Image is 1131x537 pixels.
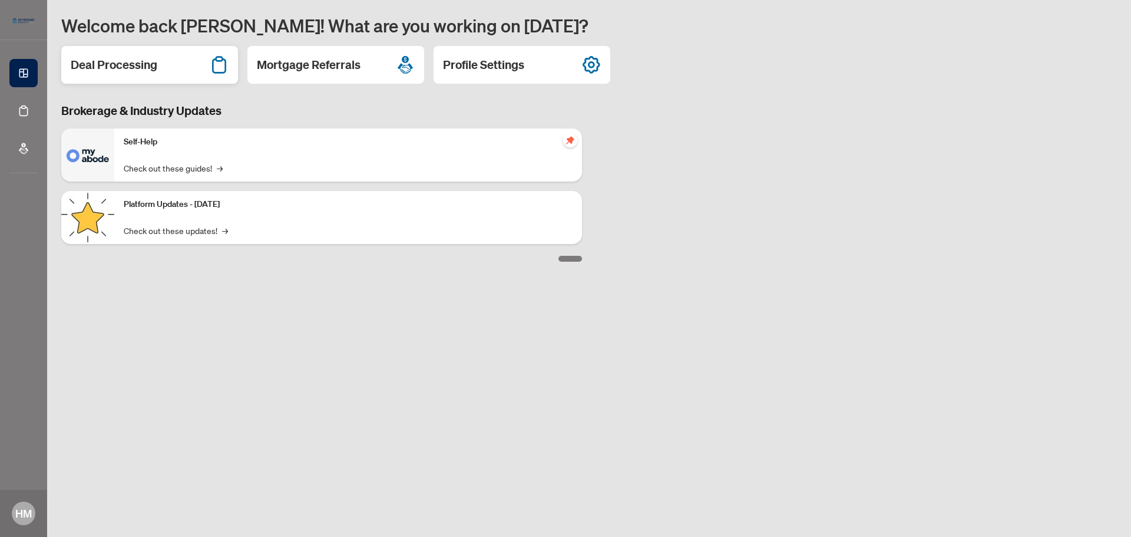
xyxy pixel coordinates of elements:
p: Platform Updates - [DATE] [124,198,573,211]
h1: Welcome back [PERSON_NAME]! What are you working on [DATE]? [61,14,1117,37]
button: Open asap [1084,496,1119,531]
a: Check out these guides!→ [124,162,223,174]
span: pushpin [563,133,577,147]
span: HM [15,505,32,522]
span: → [222,224,228,237]
h3: Brokerage & Industry Updates [61,103,582,119]
h2: Profile Settings [443,57,524,73]
span: → [217,162,223,174]
h2: Deal Processing [71,57,157,73]
p: Self-Help [124,136,573,149]
a: Check out these updates!→ [124,224,228,237]
h2: Mortgage Referrals [257,57,361,73]
img: logo [9,15,38,27]
img: Platform Updates - September 16, 2025 [61,191,114,244]
img: Self-Help [61,129,114,182]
